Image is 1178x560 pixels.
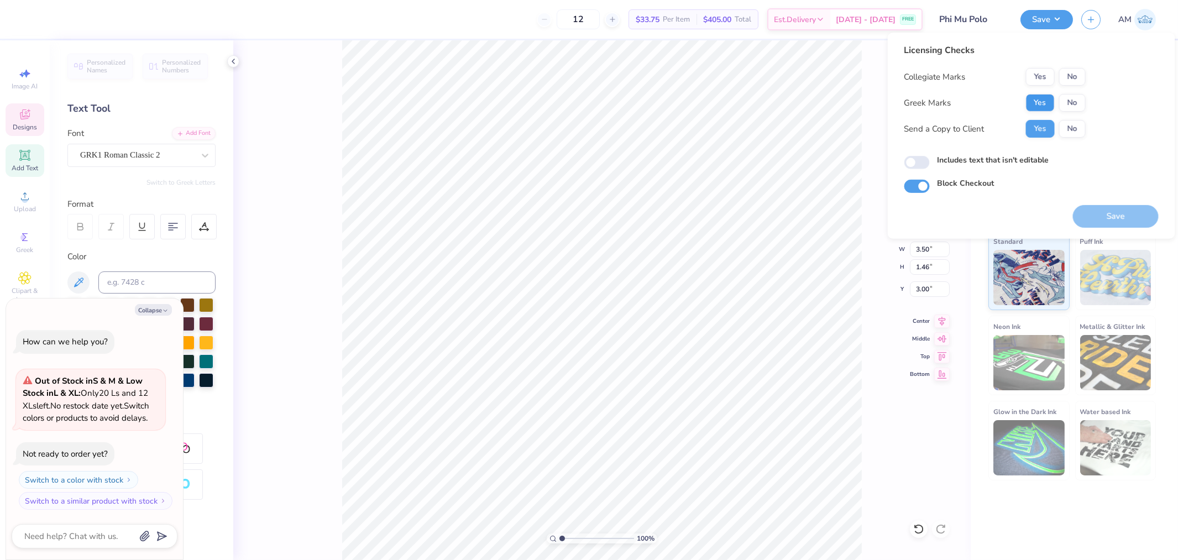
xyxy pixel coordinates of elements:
[12,82,38,91] span: Image AI
[19,471,138,489] button: Switch to a color with stock
[135,304,172,316] button: Collapse
[902,15,914,23] span: FREE
[904,123,985,135] div: Send a Copy to Client
[1134,9,1156,30] img: Arvi Mikhail Parcero
[938,154,1049,166] label: Includes text that isn't editable
[1080,335,1151,390] img: Metallic & Glitter Ink
[993,235,1023,247] span: Standard
[14,205,36,213] span: Upload
[67,127,84,140] label: Font
[35,375,118,386] strong: Out of Stock in S & M
[637,533,655,543] span: 100 %
[938,177,994,189] label: Block Checkout
[23,336,108,347] div: How can we help you?
[993,321,1020,332] span: Neon Ink
[1080,235,1103,247] span: Puff Ink
[904,97,951,109] div: Greek Marks
[12,164,38,172] span: Add Text
[904,44,1086,57] div: Licensing Checks
[1059,68,1086,86] button: No
[1059,94,1086,112] button: No
[67,198,217,211] div: Format
[162,59,201,74] span: Personalized Numbers
[904,71,966,83] div: Collegiate Marks
[17,245,34,254] span: Greek
[557,9,600,29] input: – –
[50,400,124,411] span: No restock date yet.
[13,123,37,132] span: Designs
[23,375,149,424] span: Only 20 Ls and 12 XLs left. Switch colors or products to avoid delays.
[1080,250,1151,305] img: Puff Ink
[993,406,1056,417] span: Glow in the Dark Ink
[6,286,44,304] span: Clipart & logos
[636,14,659,25] span: $33.75
[1118,9,1156,30] a: AM
[160,498,166,504] img: Switch to a similar product with stock
[23,448,108,459] div: Not ready to order yet?
[993,250,1065,305] img: Standard
[735,14,751,25] span: Total
[993,420,1065,475] img: Glow in the Dark Ink
[67,101,216,116] div: Text Tool
[836,14,896,25] span: [DATE] - [DATE]
[703,14,731,25] span: $405.00
[1026,94,1055,112] button: Yes
[910,335,930,343] span: Middle
[87,59,126,74] span: Personalized Names
[125,477,132,483] img: Switch to a color with stock
[1026,68,1055,86] button: Yes
[1026,120,1055,138] button: Yes
[67,250,216,263] div: Color
[1080,321,1145,332] span: Metallic & Glitter Ink
[931,8,1012,30] input: Untitled Design
[910,353,930,360] span: Top
[910,370,930,378] span: Bottom
[910,317,930,325] span: Center
[663,14,690,25] span: Per Item
[19,492,172,510] button: Switch to a similar product with stock
[993,335,1065,390] img: Neon Ink
[146,178,216,187] button: Switch to Greek Letters
[1059,120,1086,138] button: No
[1020,10,1073,29] button: Save
[1080,420,1151,475] img: Water based Ink
[1118,13,1132,26] span: AM
[98,271,216,294] input: e.g. 7428 c
[172,127,216,140] div: Add Font
[1080,406,1131,417] span: Water based Ink
[774,14,816,25] span: Est. Delivery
